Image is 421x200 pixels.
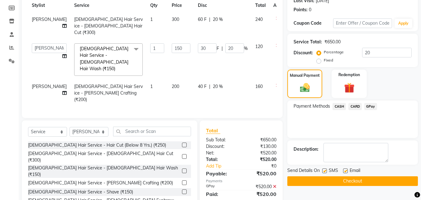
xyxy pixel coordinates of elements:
[287,176,418,186] button: Checkout
[201,170,241,177] div: Payable:
[209,83,210,90] span: |
[341,81,358,94] img: _gift.svg
[294,50,313,56] div: Discount:
[309,7,311,13] div: 0
[115,66,118,71] a: x
[28,142,166,149] div: [DEMOGRAPHIC_DATA] Hair Service - Hair Cut (Below 8 Yrs.) (₹250)
[294,7,308,13] div: Points:
[172,17,179,22] span: 300
[150,17,153,22] span: 1
[324,57,333,63] label: Fixed
[209,16,210,23] span: |
[241,190,281,198] div: ₹520.00
[28,189,133,195] div: [DEMOGRAPHIC_DATA] Hair Service - Shave (₹150)
[213,83,223,90] span: 20 %
[241,143,281,150] div: ₹130.00
[201,137,241,143] div: Sub Total:
[324,49,344,55] label: Percentage
[201,143,241,150] div: Discount:
[294,103,330,110] span: Payment Methods
[255,17,263,22] span: 240
[206,178,276,184] div: Payments
[28,150,179,163] div: [DEMOGRAPHIC_DATA] Hair Service - [DEMOGRAPHIC_DATA] Hair Cut (₹300)
[213,16,223,23] span: 20 %
[198,83,207,90] span: 40 F
[338,72,360,78] label: Redemption
[32,84,67,89] span: [PERSON_NAME]
[332,103,346,110] span: CASH
[350,167,360,175] span: Email
[241,150,281,156] div: ₹520.00
[294,20,333,27] div: Coupon Code
[32,17,67,22] span: [PERSON_NAME]
[74,17,143,35] span: [DEMOGRAPHIC_DATA] Hair Service - [DEMOGRAPHIC_DATA] Hair Cut (₹300)
[28,165,179,178] div: [DEMOGRAPHIC_DATA] Hair Service - [DEMOGRAPHIC_DATA] Hair Wash (₹150)
[113,127,191,136] input: Search or Scan
[324,39,341,45] div: ₹650.00
[294,39,322,45] div: Service Total:
[206,127,220,134] span: Total
[287,167,320,175] span: Send Details On
[255,84,263,89] span: 160
[297,82,313,93] img: _cash.svg
[395,19,412,28] button: Apply
[290,73,320,78] label: Manual Payment
[241,183,281,190] div: ₹520.00
[222,45,223,52] span: |
[172,84,179,89] span: 200
[348,103,362,110] span: CARD
[201,190,241,198] div: Paid:
[241,156,281,163] div: ₹520.00
[198,16,207,23] span: 60 F
[248,163,281,169] div: ₹0
[74,84,143,102] span: [DEMOGRAPHIC_DATA] Hair Service - [PERSON_NAME] Crafting (₹200)
[80,46,128,71] span: [DEMOGRAPHIC_DATA] Hair Service - [DEMOGRAPHIC_DATA] Hair Wash (₹150)
[201,150,241,156] div: Net:
[294,146,318,153] div: Description:
[28,180,173,186] div: [DEMOGRAPHIC_DATA] Hair Service - [PERSON_NAME] Crafting (₹200)
[364,103,377,110] span: GPay
[241,137,281,143] div: ₹650.00
[201,156,241,163] div: Total:
[201,163,248,169] a: Add Tip
[255,44,263,49] span: 120
[329,167,338,175] span: SMS
[150,84,153,89] span: 1
[241,170,281,177] div: ₹520.00
[217,45,219,52] span: F
[244,45,248,52] span: %
[333,18,392,28] input: Enter Offer / Coupon Code
[201,183,241,190] div: GPay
